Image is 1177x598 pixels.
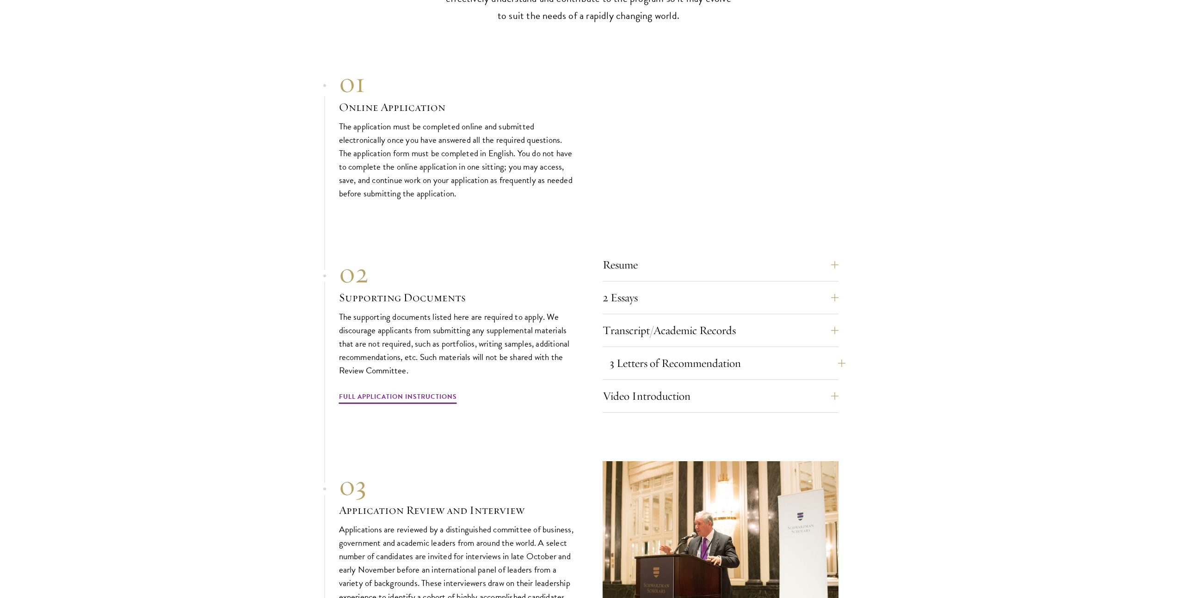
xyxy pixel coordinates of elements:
button: Video Introduction [603,385,838,407]
h3: Online Application [339,99,575,115]
a: Full Application Instructions [339,391,457,405]
h3: Application Review and Interview [339,502,575,518]
div: 01 [339,66,575,99]
div: 02 [339,256,575,290]
div: 03 [339,469,575,502]
button: 2 Essays [603,287,838,309]
button: Transcript/Academic Records [603,319,838,342]
p: The supporting documents listed here are required to apply. We discourage applicants from submitt... [339,310,575,377]
button: Resume [603,254,838,276]
button: 3 Letters of Recommendation [610,352,845,374]
h3: Supporting Documents [339,290,575,305]
p: The application must be completed online and submitted electronically once you have answered all ... [339,120,575,200]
